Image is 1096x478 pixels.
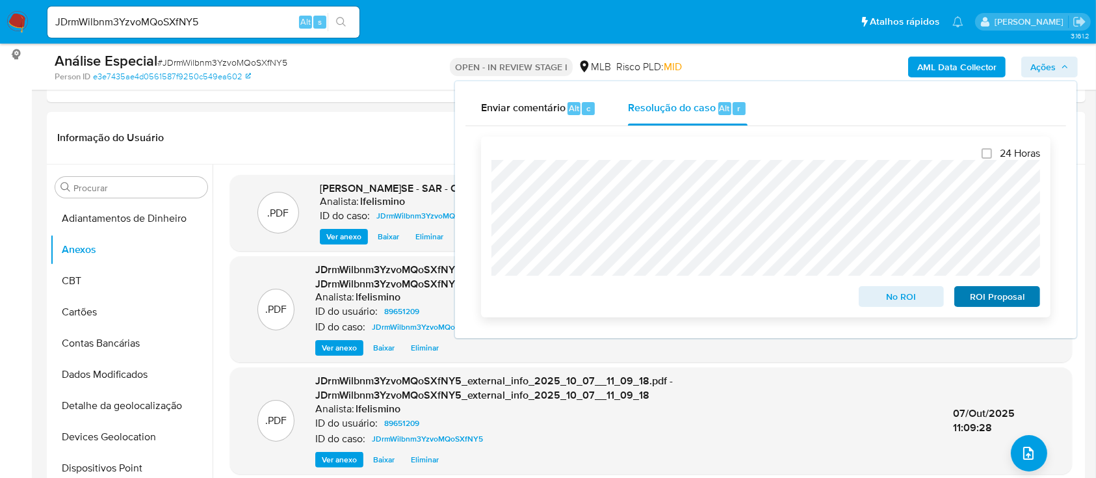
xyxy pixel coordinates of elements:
[265,414,287,428] p: .PDF
[50,234,213,265] button: Anexos
[315,262,673,291] span: JDrmWilbnm3YzvoMQoSXfNY5_internal_info_2025_10_07__11_09_28.pdf - JDrmWilbnm3YzvoMQoSXfNY5_intern...
[411,341,439,354] span: Eliminar
[372,319,483,335] span: JDrmWilbnm3YzvoMQoSXfNY5
[322,341,357,354] span: Ver anexo
[411,453,439,466] span: Eliminar
[315,417,378,430] p: ID do usuário:
[954,286,1040,307] button: ROI Proposal
[326,230,361,243] span: Ver anexo
[1073,15,1086,29] a: Sair
[373,453,395,466] span: Baixar
[995,16,1068,28] p: laisa.felismino@mercadolivre.com
[315,452,363,468] button: Ver anexo
[616,60,682,74] span: Risco PLD:
[320,229,368,245] button: Ver anexo
[578,60,611,74] div: MLB
[371,229,406,245] button: Baixar
[917,57,997,77] b: AML Data Collector
[367,340,401,356] button: Baixar
[367,452,401,468] button: Baixar
[1011,435,1047,471] button: upload-file
[320,195,359,208] p: Analista:
[367,431,488,447] a: JDrmWilbnm3YzvoMQoSXfNY5
[963,287,1031,306] span: ROI Proposal
[868,287,935,306] span: No ROI
[953,406,1015,435] span: 07/Out/2025 11:09:28
[737,102,740,114] span: r
[982,148,992,159] input: 24 Horas
[315,321,365,334] p: ID do caso:
[378,230,399,243] span: Baixar
[379,304,424,319] a: 89651209
[1071,31,1089,41] span: 3.161.2
[73,182,202,194] input: Procurar
[908,57,1006,77] button: AML Data Collector
[371,208,493,224] a: JDrmWilbnm3YzvoMQoSXfNY5
[415,230,443,243] span: Eliminar
[265,302,287,317] p: .PDF
[952,16,963,27] a: Notificações
[859,286,945,307] button: No ROI
[320,209,370,222] p: ID do caso:
[569,102,579,114] span: Alt
[315,291,354,304] p: Analista:
[55,71,90,83] b: Person ID
[315,340,363,356] button: Ver anexo
[367,319,488,335] a: JDrmWilbnm3YzvoMQoSXfNY5
[157,56,287,69] span: # JDrmWilbnm3YzvoMQoSXfNY5
[628,100,716,115] span: Resolução do caso
[360,195,405,208] h6: lfelismino
[384,416,419,431] span: 89651209
[372,431,483,447] span: JDrmWilbnm3YzvoMQoSXfNY5
[384,304,419,319] span: 89651209
[322,453,357,466] span: Ver anexo
[300,16,311,28] span: Alt
[50,359,213,390] button: Dados Modificados
[315,305,378,318] p: ID do usuário:
[586,102,590,114] span: c
[315,373,673,403] span: JDrmWilbnm3YzvoMQoSXfNY5_external_info_2025_10_07__11_09_18.pdf - JDrmWilbnm3YzvoMQoSXfNY5_extern...
[481,100,566,115] span: Enviar comentário
[93,71,251,83] a: e3e7435ae4d0561587f9250c549ea602
[315,432,365,445] p: ID do caso:
[318,16,322,28] span: s
[50,265,213,297] button: CBT
[720,102,730,114] span: Alt
[50,203,213,234] button: Adiantamentos de Dinheiro
[356,403,400,416] h6: lfelismino
[870,15,939,29] span: Atalhos rápidos
[50,421,213,453] button: Devices Geolocation
[60,182,71,193] button: Procurar
[328,13,354,31] button: search-icon
[664,59,682,74] span: MID
[50,297,213,328] button: Cartões
[320,181,721,196] span: [PERSON_NAME]SE - SAR - CPF 38451338801 [PERSON_NAME]G[PERSON_NAME]ES
[1000,147,1040,160] span: 24 Horas
[356,291,400,304] h6: lfelismino
[379,416,424,431] a: 89651209
[50,390,213,421] button: Detalhe da geolocalização
[55,50,157,71] b: Análise Especial
[1021,57,1078,77] button: Ações
[376,208,488,224] span: JDrmWilbnm3YzvoMQoSXfNY5
[315,403,354,416] p: Analista:
[1030,57,1056,77] span: Ações
[409,229,450,245] button: Eliminar
[404,340,445,356] button: Eliminar
[404,452,445,468] button: Eliminar
[50,328,213,359] button: Contas Bancárias
[373,341,395,354] span: Baixar
[450,58,573,76] p: OPEN - IN REVIEW STAGE I
[268,206,289,220] p: .PDF
[57,131,164,144] h1: Informação do Usuário
[47,14,359,31] input: Pesquise usuários ou casos...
